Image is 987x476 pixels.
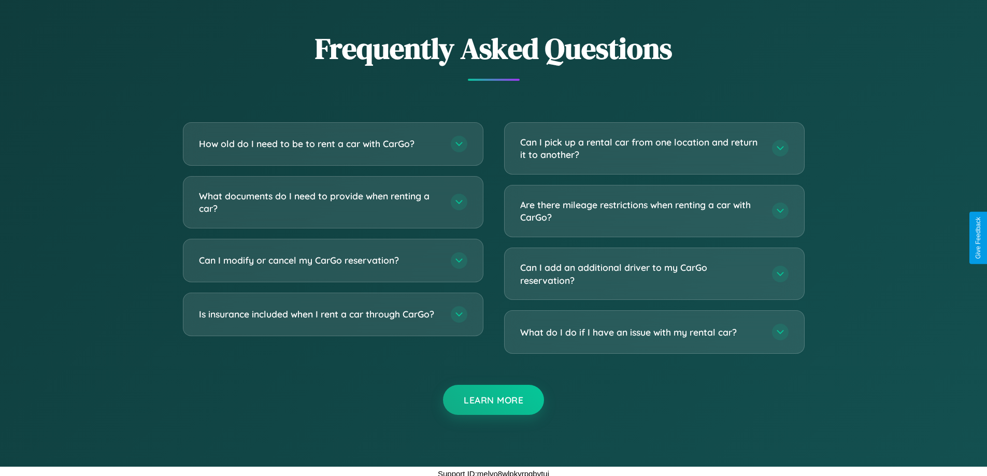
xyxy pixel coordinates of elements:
h2: Frequently Asked Questions [183,28,805,68]
button: Learn More [443,385,544,415]
h3: How old do I need to be to rent a car with CarGo? [199,137,440,150]
h3: What documents do I need to provide when renting a car? [199,190,440,215]
h3: Can I pick up a rental car from one location and return it to another? [520,136,762,161]
div: Give Feedback [975,217,982,259]
h3: Are there mileage restrictions when renting a car with CarGo? [520,198,762,224]
h3: Is insurance included when I rent a car through CarGo? [199,308,440,321]
h3: Can I modify or cancel my CarGo reservation? [199,254,440,267]
h3: Can I add an additional driver to my CarGo reservation? [520,261,762,286]
h3: What do I do if I have an issue with my rental car? [520,326,762,339]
